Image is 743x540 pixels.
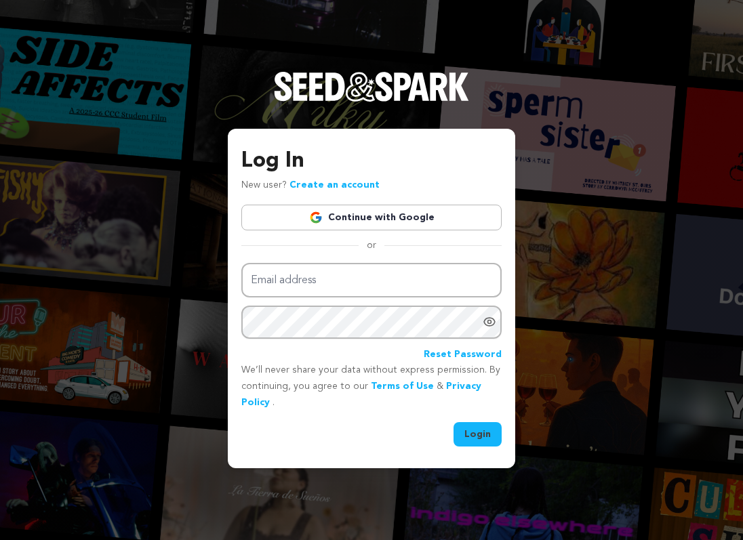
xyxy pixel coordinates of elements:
[274,72,469,102] img: Seed&Spark Logo
[371,381,434,391] a: Terms of Use
[309,211,323,224] img: Google logo
[483,315,496,329] a: Show password as plain text. Warning: this will display your password on the screen.
[241,205,502,230] a: Continue with Google
[274,72,469,129] a: Seed&Spark Homepage
[289,180,380,190] a: Create an account
[241,178,380,194] p: New user?
[424,347,502,363] a: Reset Password
[241,263,502,297] input: Email address
[241,145,502,178] h3: Log In
[454,422,502,446] button: Login
[241,362,502,411] p: We’ll never share your data without express permission. By continuing, you agree to our & .
[359,238,384,252] span: or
